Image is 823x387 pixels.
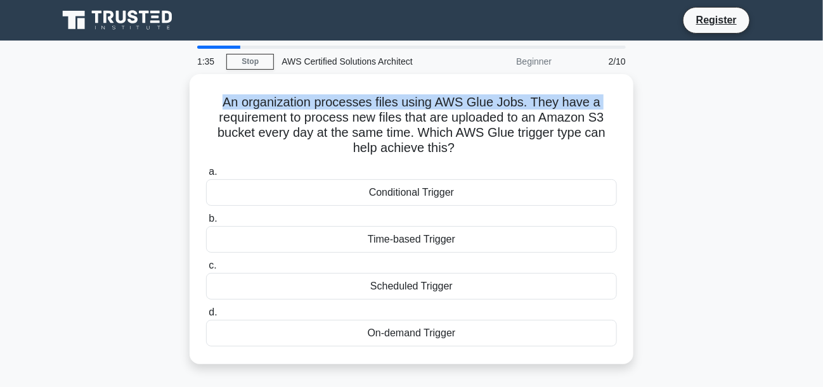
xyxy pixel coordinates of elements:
div: Conditional Trigger [206,179,617,206]
a: Stop [226,54,274,70]
div: Time-based Trigger [206,226,617,253]
div: Beginner [448,49,559,74]
a: Register [689,12,744,28]
h5: An organization processes files using AWS Glue Jobs. They have a requirement to process new files... [205,94,618,156]
span: a. [209,166,217,177]
div: AWS Certified Solutions Architect [274,49,448,74]
span: d. [209,307,217,317]
div: 2/10 [559,49,633,74]
div: 1:35 [190,49,226,74]
div: Scheduled Trigger [206,273,617,300]
div: On-demand Trigger [206,320,617,346]
span: c. [209,260,216,270]
span: b. [209,213,217,224]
